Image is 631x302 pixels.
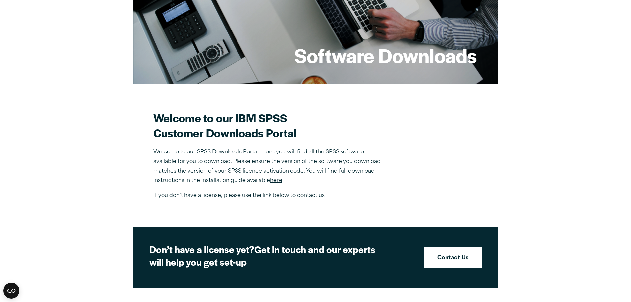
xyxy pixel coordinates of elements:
[153,148,385,186] p: Welcome to our SPSS Downloads Portal. Here you will find all the SPSS software available for you ...
[153,110,385,140] h2: Welcome to our IBM SPSS Customer Downloads Portal
[437,254,469,263] strong: Contact Us
[294,42,477,68] h1: Software Downloads
[424,247,482,268] a: Contact Us
[149,243,381,268] h2: Get in touch and our experts will help you get set-up
[270,178,282,183] a: here
[3,283,19,299] button: Open CMP widget
[153,191,385,201] p: If you don’t have a license, please use the link below to contact us
[149,242,254,256] strong: Don’t have a license yet?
